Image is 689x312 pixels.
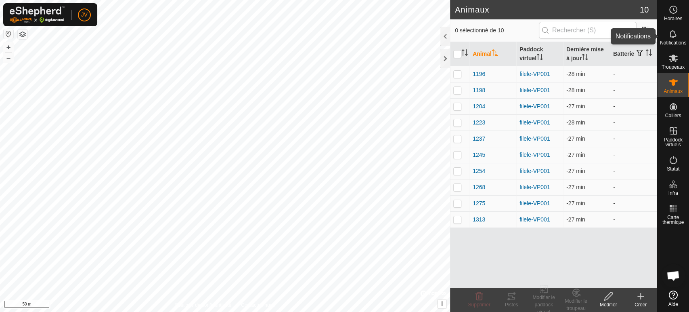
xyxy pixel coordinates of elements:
[566,216,585,223] span: 7 oct. 2025, 13 h 46
[610,131,657,147] td: -
[610,82,657,98] td: -
[10,6,65,23] img: Logo Gallagher
[519,184,550,190] a: filele-VP001
[566,184,585,190] span: 7 oct. 2025, 13 h 46
[473,151,485,159] span: 1245
[610,195,657,211] td: -
[18,30,27,39] button: Couches de carte
[610,98,657,114] td: -
[659,137,687,147] span: Paddock virtuels
[645,51,652,57] p-sorticon: Activer pour trier
[455,5,640,15] h2: Animaux
[536,55,543,61] p-sorticon: Activer pour trier
[455,26,539,35] span: 0 sélectionné de 10
[539,22,637,39] input: Rechercher (S)
[662,65,685,70] span: Troupeaux
[516,42,563,66] th: Paddock virtuel
[610,114,657,131] td: -
[81,11,88,19] span: JV
[469,42,516,66] th: Animal
[610,66,657,82] td: -
[468,302,490,308] span: Supprimer
[495,301,528,308] div: Pistes
[566,200,585,207] span: 7 oct. 2025, 13 h 46
[560,297,592,312] div: Modifier le troupeau
[566,152,585,158] span: 7 oct. 2025, 13 h 46
[657,287,689,310] a: Aide
[519,87,550,93] a: filele-VP001
[566,168,585,174] span: 7 oct. 2025, 13 h 46
[473,215,485,224] span: 1313
[566,135,585,142] span: 7 oct. 2025, 13 h 46
[610,42,657,66] th: Batterie
[519,152,550,158] a: filele-VP001
[519,135,550,142] a: filele-VP001
[592,301,624,308] div: Modifier
[566,119,585,126] span: 7 oct. 2025, 13 h 45
[582,55,588,61] p-sorticon: Activer pour trier
[640,4,649,16] span: 10
[566,87,585,93] span: 7 oct. 2025, 13 h 46
[668,302,678,307] span: Aide
[519,216,550,223] a: filele-VP001
[519,119,550,126] a: filele-VP001
[441,300,443,307] span: i
[610,147,657,163] td: -
[473,167,485,175] span: 1254
[473,102,485,111] span: 1204
[667,167,679,171] span: Statut
[519,71,550,77] a: filele-VP001
[519,103,550,110] a: filele-VP001
[473,183,485,192] span: 1268
[665,113,681,118] span: Colliers
[664,16,682,21] span: Horaires
[241,301,275,309] a: Contactez-nous
[473,199,485,208] span: 1275
[4,29,13,39] button: Réinitialiser la carte
[661,264,685,288] div: Open chat
[659,215,687,225] span: Carte thermique
[668,191,678,196] span: Infra
[4,42,13,52] button: +
[473,135,485,143] span: 1237
[473,118,485,127] span: 1223
[492,51,498,57] p-sorticon: Activer pour trier
[519,200,550,207] a: filele-VP001
[4,53,13,63] button: –
[175,301,231,309] a: Politique de confidentialité
[438,299,446,308] button: i
[461,51,468,57] p-sorticon: Activer pour trier
[473,86,485,95] span: 1198
[660,40,686,45] span: Notifications
[519,168,550,174] a: filele-VP001
[566,71,585,77] span: 7 oct. 2025, 13 h 45
[624,301,657,308] div: Créer
[610,179,657,195] td: -
[664,89,683,94] span: Animaux
[566,103,585,110] span: 7 oct. 2025, 13 h 46
[610,211,657,228] td: -
[473,70,485,78] span: 1196
[610,163,657,179] td: -
[563,42,610,66] th: Dernière mise à jour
